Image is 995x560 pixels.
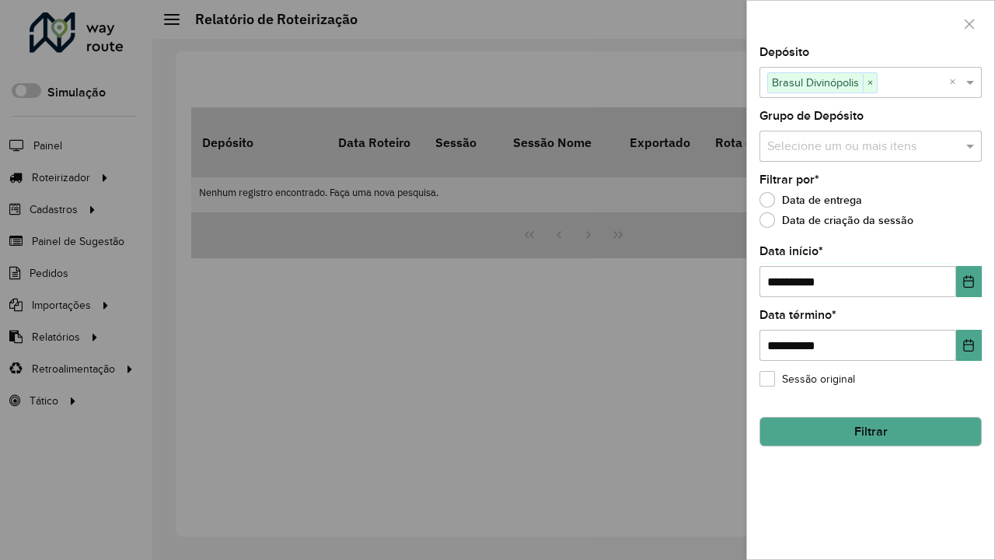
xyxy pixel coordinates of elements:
[759,371,855,387] label: Sessão original
[949,73,962,92] span: Clear all
[759,192,862,208] label: Data de entrega
[759,43,809,61] label: Depósito
[956,330,982,361] button: Choose Date
[956,266,982,297] button: Choose Date
[768,73,863,92] span: Brasul Divinópolis
[863,74,877,93] span: ×
[759,170,819,189] label: Filtrar por
[759,306,836,324] label: Data término
[759,107,864,125] label: Grupo de Depósito
[759,212,913,228] label: Data de criação da sessão
[759,417,982,446] button: Filtrar
[759,242,823,261] label: Data início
